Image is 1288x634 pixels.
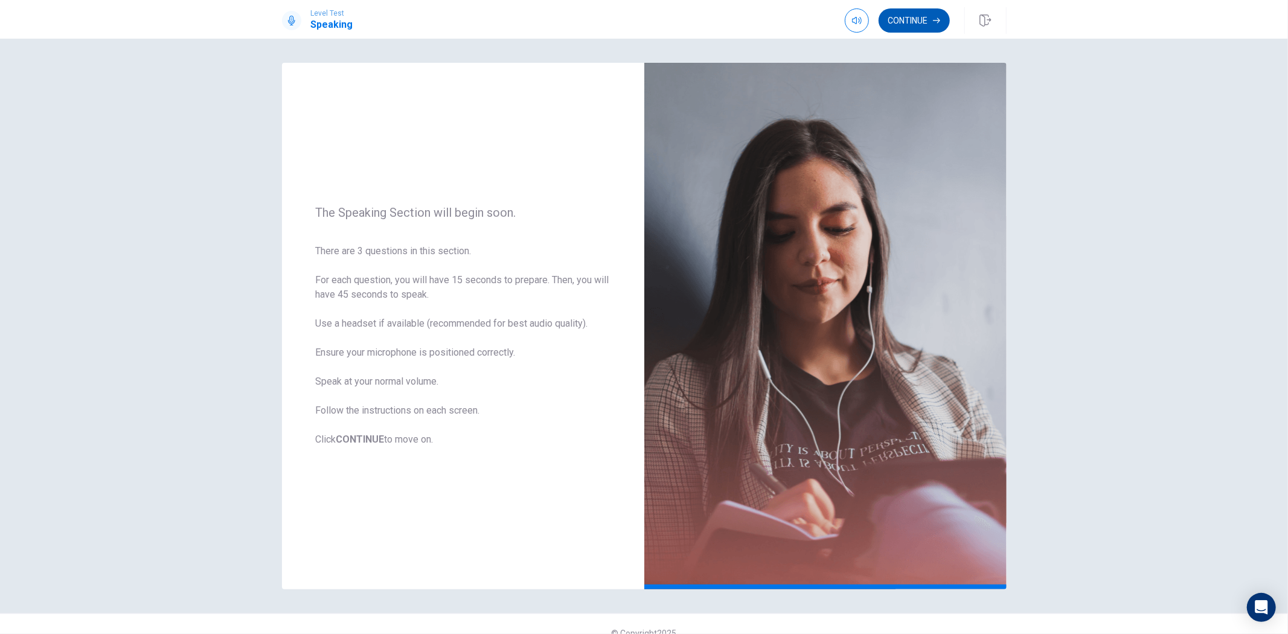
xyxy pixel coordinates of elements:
button: Continue [879,8,950,33]
b: CONTINUE [336,434,385,445]
h1: Speaking [311,18,353,32]
span: The Speaking Section will begin soon. [316,205,610,220]
div: Open Intercom Messenger [1247,593,1276,622]
span: There are 3 questions in this section. For each question, you will have 15 seconds to prepare. Th... [316,244,610,447]
span: Level Test [311,9,353,18]
img: speaking intro [644,63,1007,589]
